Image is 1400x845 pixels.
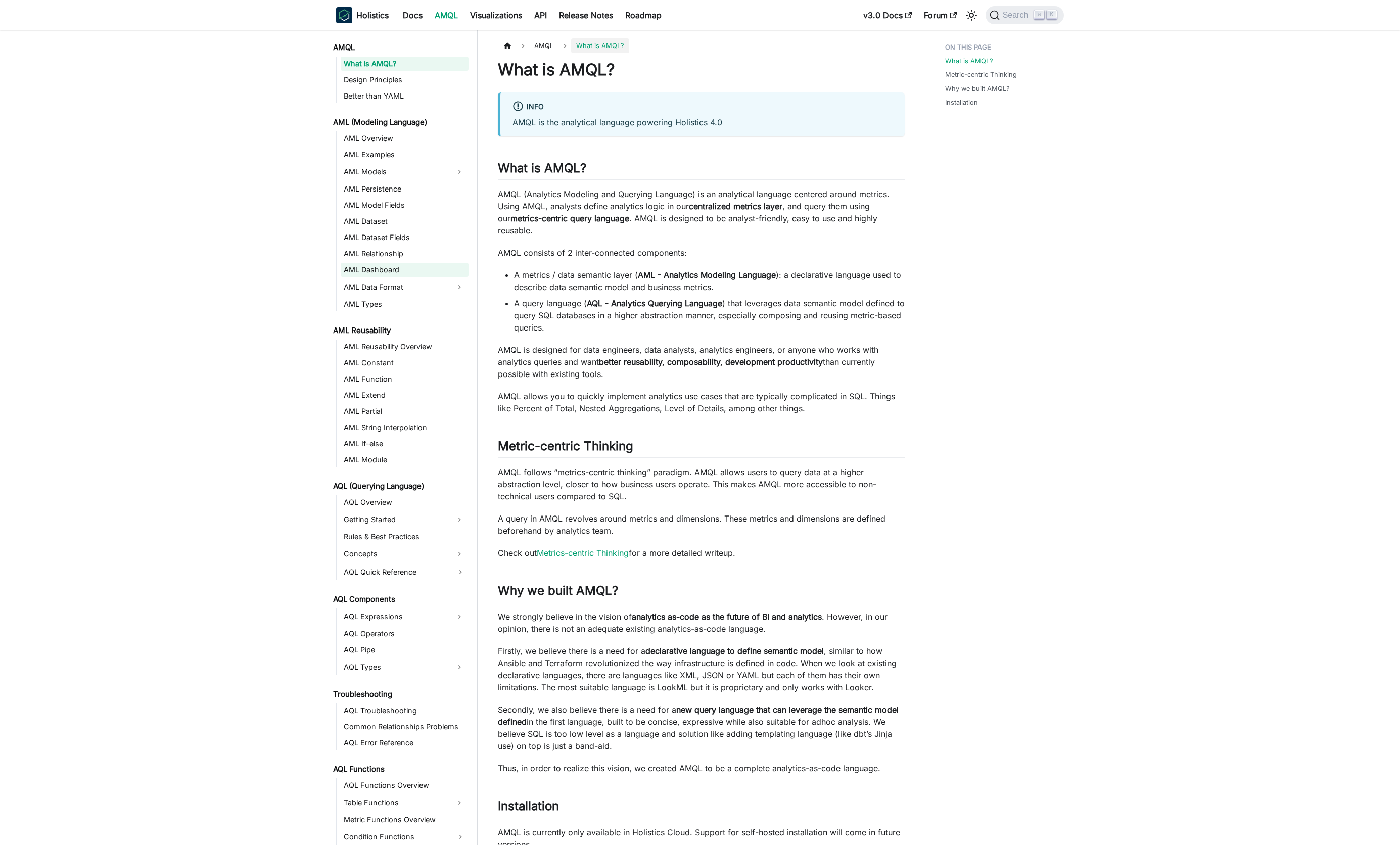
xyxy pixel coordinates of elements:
a: AML Models [341,164,450,180]
p: Thus, in order to realize this vision, we created AMQL to be a complete analytics-as-code language. [498,762,905,774]
a: Condition Functions [341,829,469,845]
a: Concepts [341,546,450,562]
span: Search [1000,11,1035,20]
a: AQL Types [341,659,450,675]
a: AML String Interpolation [341,420,469,435]
button: Expand sidebar category 'Concepts' [450,546,469,562]
h2: Why we built AMQL? [498,583,905,602]
a: What is AMQL? [945,56,993,66]
a: Why we built AMQL? [945,84,1010,93]
a: AML Partial [341,404,469,418]
h2: What is AMQL? [498,161,905,180]
a: Troubleshooting [330,687,469,701]
strong: analytics as-code as the future of BI and analytics [632,612,822,622]
img: Holistics [336,7,352,23]
h2: Metric-centric Thinking [498,439,905,458]
a: Roadmap [619,7,668,23]
strong: centralized metrics layer [689,201,782,211]
p: AMQL is the analytical language powering Holistics 4.0 [512,116,893,128]
a: AML Model Fields [341,198,469,212]
a: AML Overview [341,131,469,146]
a: Home page [498,38,517,53]
button: Search (Command+K) [986,6,1064,24]
b: Holistics [356,9,389,21]
a: AQL Error Reference [341,736,469,750]
strong: metrics-centric query language [510,213,629,223]
button: Expand sidebar category 'AML Data Format' [450,279,469,295]
a: Installation [945,98,978,107]
button: Expand sidebar category 'Table Functions' [450,794,469,811]
a: AML Function [341,372,469,386]
a: AQL Components [330,592,469,606]
button: Switch between dark and light mode (currently light mode) [963,7,979,23]
strong: better reusability, composability, development productivity [599,357,823,367]
kbd: K [1047,10,1057,19]
span: What is AMQL? [571,38,629,53]
a: Table Functions [341,794,450,811]
a: AQL Quick Reference [341,564,469,580]
button: Expand sidebar category 'AML Models' [450,164,469,180]
a: AML Constant [341,356,469,370]
span: AMQL [529,38,558,53]
a: AML Data Format [341,279,450,295]
a: HolisticsHolistics [336,7,389,23]
a: Visualizations [464,7,528,23]
a: AQL Expressions [341,608,450,625]
button: Expand sidebar category 'Getting Started' [450,511,469,528]
a: AML Persistence [341,182,469,196]
li: A query language ( ) that leverages data semantic model defined to query SQL databases in a highe... [514,297,905,334]
a: Docs [397,7,429,23]
a: Metric-centric Thinking [945,70,1017,79]
a: What is AMQL? [341,57,469,71]
p: We strongly believe in the vision of . However, in our opinion, there is not an adequate existing... [498,611,905,635]
p: A query in AMQL revolves around metrics and dimensions. These metrics and dimensions are defined ... [498,512,905,537]
a: Release Notes [553,7,619,23]
a: AQL (Querying Language) [330,479,469,493]
nav: Breadcrumbs [498,38,905,53]
button: Expand sidebar category 'AQL Types' [450,659,469,675]
strong: new query language that can leverage the semantic model defined [498,705,899,727]
a: AQL Pipe [341,643,469,657]
a: AQL Functions Overview [341,778,469,792]
a: AMQL [330,40,469,55]
a: Better than YAML [341,89,469,103]
a: AML Dataset [341,214,469,228]
a: AQL Functions [330,762,469,776]
p: AMQL follows “metrics-centric thinking” paradigm. AMQL allows users to query data at a higher abs... [498,466,905,502]
a: AQL Operators [341,627,469,641]
a: AMQL [429,7,464,23]
a: Getting Started [341,511,450,528]
strong: AQL - Analytics Querying Language [587,298,722,308]
a: Metric Functions Overview [341,813,469,827]
h2: Installation [498,799,905,818]
a: v3.0 Docs [857,7,918,23]
a: AML Module [341,453,469,467]
a: Common Relationships Problems [341,720,469,734]
p: Secondly, we also believe there is a need for a in the first language, built to be concise, expre... [498,703,905,752]
a: AML Extend [341,388,469,402]
a: Metrics-centric Thinking [537,548,629,558]
h1: What is AMQL? [498,60,905,80]
li: A metrics / data semantic layer ( ): a declarative language used to describe data semantic model ... [514,269,905,293]
p: AMQL is designed for data engineers, data analysts, analytics engineers, or anyone who works with... [498,344,905,380]
button: Expand sidebar category 'AQL Expressions' [450,608,469,625]
a: AML Relationship [341,247,469,261]
a: AML Dashboard [341,263,469,277]
a: AML Reusability [330,323,469,338]
a: Design Principles [341,73,469,87]
a: API [528,7,553,23]
a: AQL Overview [341,495,469,509]
kbd: ⌘ [1034,10,1044,19]
a: AML Examples [341,148,469,162]
a: AML If-else [341,437,469,451]
a: AML Dataset Fields [341,230,469,245]
p: Firstly, we believe there is a need for a , similar to how Ansible and Terraform revolutionized t... [498,645,905,693]
a: AQL Troubleshooting [341,703,469,718]
p: Check out for a more detailed writeup. [498,547,905,559]
a: Rules & Best Practices [341,530,469,544]
p: AMQL allows you to quickly implement analytics use cases that are typically complicated in SQL. T... [498,390,905,414]
p: AMQL consists of 2 inter-connected components: [498,247,905,259]
nav: Docs sidebar [326,30,478,845]
div: info [512,101,893,114]
a: AML (Modeling Language) [330,115,469,129]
